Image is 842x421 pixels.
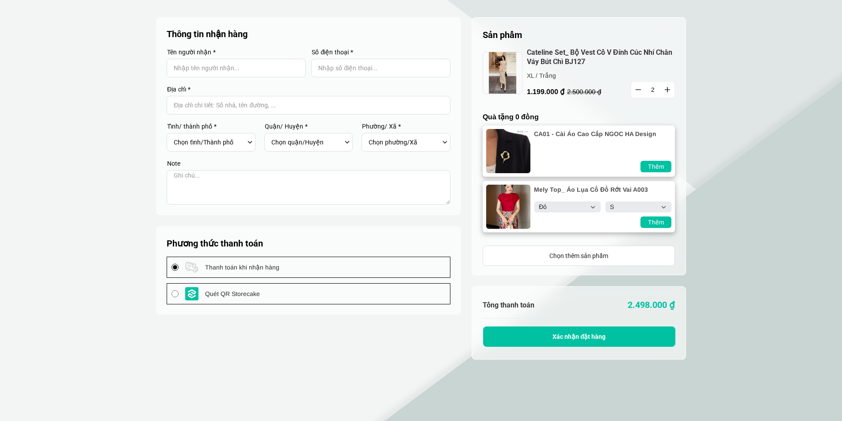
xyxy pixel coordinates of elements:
label: Note [167,160,450,167]
select: Select province [174,135,245,150]
label: Tên người nhận * [167,49,306,55]
span: Xác nhận đặt hàng [552,333,606,340]
p: 2.498.000 ₫ [579,298,675,312]
img: png.png [486,185,530,229]
p: 1.199.000 ₫ [527,86,615,97]
input: payment logo Quét QR Storecake [171,290,179,297]
span: Quét QR Storecake [205,289,260,299]
h5: Sản phẩm [483,28,675,42]
input: Input Nhập tên người nhận... [167,59,306,77]
h6: Tổng thanh toán [483,301,579,309]
input: payment logo Thanh toán khi nhận hàng [171,264,179,271]
p: Thông tin nhận hàng [167,28,451,40]
div: Thêm [640,162,671,171]
a: Chọn thêm sản phẩm [483,246,675,266]
select: Select district [271,135,343,150]
img: payment logo [185,261,198,274]
input: Input Nhập số điện thoại... [311,59,450,77]
p: XL / Trắng [527,71,615,80]
div: Thêm [640,217,671,227]
p: 2.500.000 ₫ [567,88,607,96]
label: Tỉnh/ thành phố * [167,123,255,129]
div: Chọn thêm sản phẩm [483,251,674,261]
select: Select commune [369,135,440,150]
h4: Quà tặng 0 đồng [483,113,675,121]
label: Phường/ Xã * [362,123,450,129]
a: Mely Top_ Áo Lụa Cổ Đổ Rớt Vai A003 [534,185,667,194]
img: jpeg.jpeg [483,52,522,94]
img: payment logo [185,287,198,300]
input: Quantity input [631,82,674,98]
label: Số điện thoại * [311,49,450,55]
a: CA01 - Cài Áo Cao Cấp NGOC HA Design [534,129,667,139]
button: Xác nhận đặt hàng [483,326,675,347]
img: jpeg.jpeg [486,129,530,173]
label: Địa chỉ * [167,86,450,92]
span: Thanh toán khi nhận hàng [205,262,279,272]
a: Cateline Set_ Bộ Vest Cổ V Đính Cúc Nhí Chân Váy Bút Chì BJ127 [527,48,675,67]
input: Input address with auto completion [167,96,450,114]
h5: Phương thức thanh toán [167,237,450,250]
label: Quận/ Huyện * [264,123,353,129]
